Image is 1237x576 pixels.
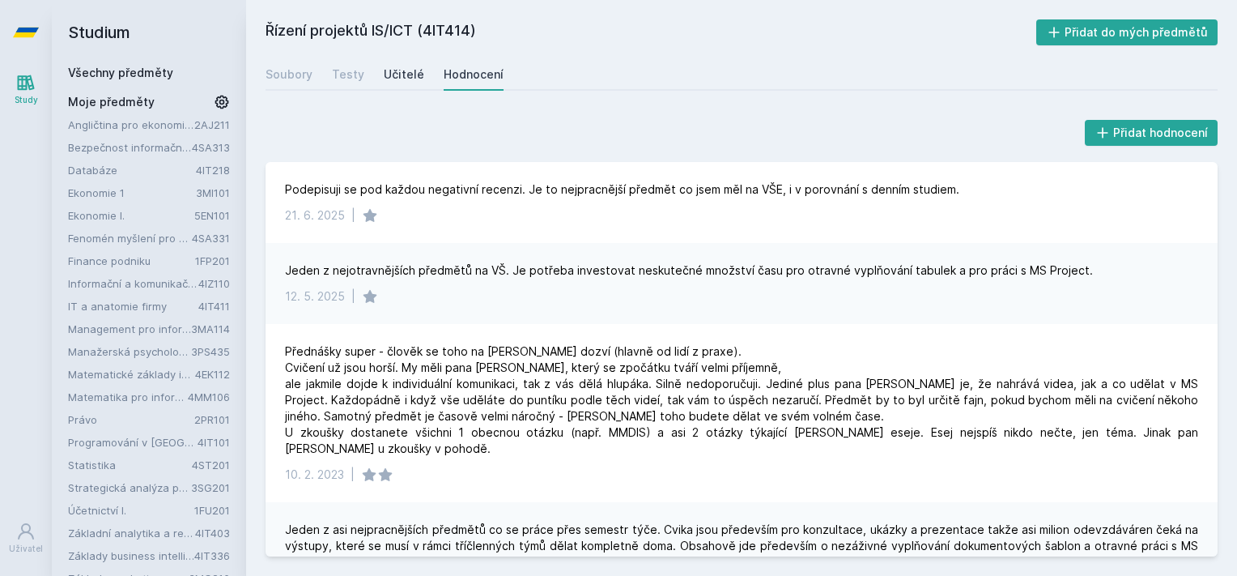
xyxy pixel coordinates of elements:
a: Finance podniku [68,253,195,269]
a: 3SG201 [191,481,230,494]
a: 4ST201 [192,459,230,471]
a: Matematické základy informatiky [68,366,195,382]
a: Databáze [68,162,196,178]
a: Manažerská psychologie [68,343,191,360]
a: 4MM106 [188,390,230,403]
a: Testy [332,58,364,91]
div: Testy [332,66,364,83]
a: Bezpečnost informačních systémů [68,139,192,156]
a: Angličtina pro ekonomická studia 1 (B2/C1) [68,117,194,133]
a: 3MI101 [196,186,230,199]
a: 3MA114 [191,322,230,335]
div: 10. 2. 2023 [285,467,344,483]
a: 4IT336 [194,549,230,562]
a: Účetnictví I. [68,502,194,518]
a: Programování v [GEOGRAPHIC_DATA] [68,434,198,450]
a: 4IZ110 [198,277,230,290]
a: Základy business intelligence [68,548,194,564]
a: 2AJ211 [194,118,230,131]
div: | [351,288,355,305]
a: Strategická analýza pro informatiky a statistiky [68,480,191,496]
a: 4EK112 [195,368,230,381]
a: Soubory [266,58,312,91]
div: Soubory [266,66,312,83]
button: Přidat do mých předmětů [1036,19,1218,45]
a: 4IT411 [198,300,230,313]
a: 2PR101 [194,413,230,426]
a: 4SA331 [192,232,230,245]
a: Učitelé [384,58,424,91]
a: Management pro informatiky a statistiky [68,321,191,337]
a: 5EN101 [194,209,230,222]
a: Hodnocení [444,58,504,91]
a: Základní analytika a reporting [68,525,195,541]
div: Study [15,94,38,106]
div: | [351,467,355,483]
a: 4IT101 [198,436,230,449]
a: Ekonomie I. [68,207,194,224]
div: | [351,207,355,224]
a: Uživatel [3,514,49,563]
a: Informační a komunikační technologie [68,275,198,292]
a: 4IT403 [195,527,230,540]
div: 12. 5. 2025 [285,288,345,305]
a: 4IT218 [196,164,230,177]
div: Uživatel [9,543,43,555]
a: Ekonomie 1 [68,185,196,201]
a: Statistika [68,457,192,473]
a: Fenomén myšlení pro manažery [68,230,192,246]
a: IT a anatomie firmy [68,298,198,314]
div: Jeden z nejotravnějších předmětů na VŠ. Je potřeba investovat neskutečné množství času pro otravn... [285,262,1093,279]
div: Podepisuji se pod každou negativní recenzi. Je to nejpracnější předmět co jsem měl na VŠE, i v po... [285,181,959,198]
a: 4SA313 [192,141,230,154]
div: 21. 6. 2025 [285,207,345,224]
a: Study [3,65,49,114]
div: Hodnocení [444,66,504,83]
a: Matematika pro informatiky [68,389,188,405]
h2: Řízení projektů IS/ICT (4IT414) [266,19,1036,45]
div: Přednášky super - člověk se toho na [PERSON_NAME] dozví (hlavně od lidí z praxe). Cvičení už jsou... [285,343,1198,457]
a: 3PS435 [191,345,230,358]
a: 1FP201 [195,254,230,267]
a: Právo [68,412,194,428]
a: 1FU201 [194,504,230,517]
a: Všechny předměty [68,66,173,79]
div: Učitelé [384,66,424,83]
span: Moje předměty [68,94,155,110]
button: Přidat hodnocení [1085,120,1218,146]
